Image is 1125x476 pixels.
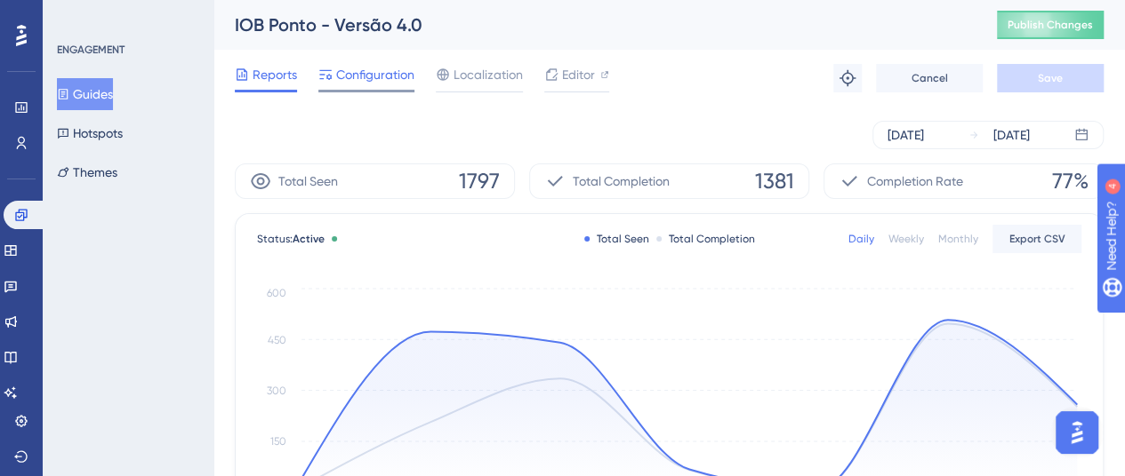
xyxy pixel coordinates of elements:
button: Themes [57,156,117,188]
button: Export CSV [992,225,1081,253]
div: [DATE] [993,124,1030,146]
span: Reports [253,64,297,85]
div: Total Seen [584,232,649,246]
button: Hotspots [57,117,123,149]
button: Cancel [876,64,983,92]
span: Editor [562,64,595,85]
span: 77% [1052,167,1089,195]
iframe: UserGuiding AI Assistant Launcher [1050,406,1104,459]
span: Active [293,233,325,245]
span: Configuration [336,64,414,85]
tspan: 450 [268,334,286,346]
div: Monthly [938,232,978,246]
span: Export CSV [1009,232,1065,246]
div: Total Completion [656,232,755,246]
button: Publish Changes [997,11,1104,39]
div: Daily [848,232,874,246]
button: Guides [57,78,113,110]
span: Save [1038,71,1063,85]
span: Publish Changes [1008,18,1093,32]
span: Localization [454,64,523,85]
span: 1381 [755,167,794,195]
div: [DATE] [888,124,924,146]
span: 1797 [459,167,500,195]
div: 4 [124,9,129,23]
button: Save [997,64,1104,92]
tspan: 600 [267,287,286,299]
span: Status: [257,232,325,246]
span: Total Seen [278,171,338,192]
tspan: 150 [270,435,286,448]
span: Completion Rate [867,171,963,192]
span: Need Help? [42,4,111,26]
div: IOB Ponto - Versão 4.0 [235,12,952,37]
div: ENGAGEMENT [57,43,125,57]
div: Weekly [888,232,924,246]
span: Cancel [912,71,948,85]
tspan: 300 [267,385,286,397]
span: Total Completion [573,171,670,192]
